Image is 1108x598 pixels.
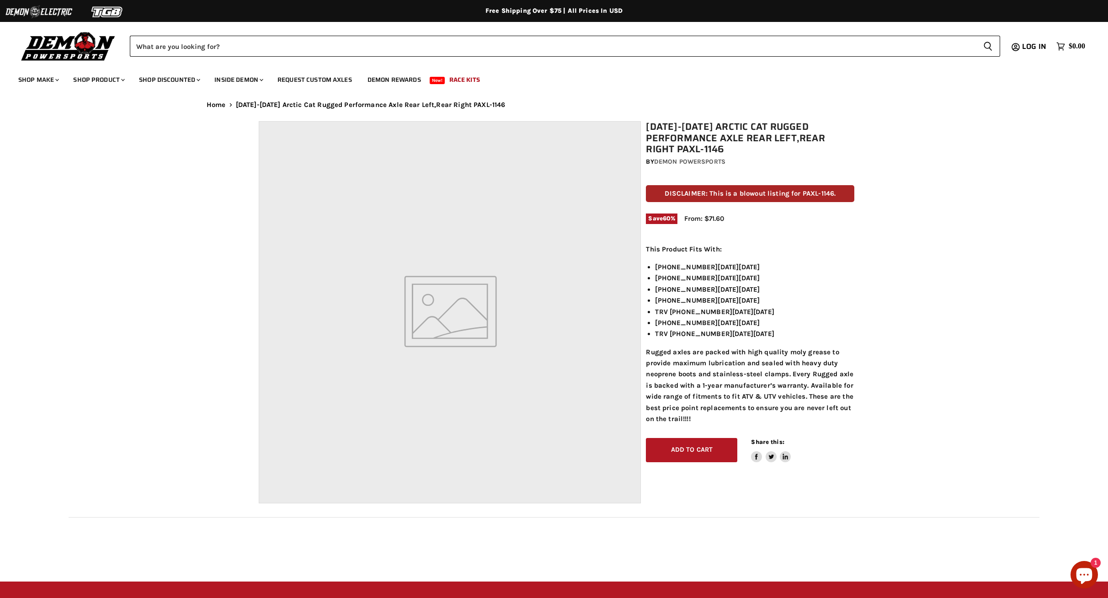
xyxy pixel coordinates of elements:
a: Request Custom Axles [271,70,359,89]
a: $0.00 [1052,40,1090,53]
img: Demon Electric Logo 2 [5,3,73,21]
button: Search [976,36,1000,57]
input: Search [130,36,976,57]
li: TRV [PHONE_NUMBER][DATE][DATE] [655,328,854,339]
div: by [646,157,854,167]
span: 60 [663,215,671,222]
li: [PHONE_NUMBER][DATE][DATE] [655,295,854,306]
a: Shop Product [66,70,130,89]
span: New! [430,77,445,84]
span: Log in [1022,41,1046,52]
form: Product [130,36,1000,57]
img: Demon Powersports [18,30,118,62]
a: Home [207,101,226,109]
img: TGB Logo 2 [73,3,142,21]
inbox-online-store-chat: Shopify online store chat [1068,561,1101,591]
span: From: $71.60 [684,214,724,223]
span: [DATE]-[DATE] Arctic Cat Rugged Performance Axle Rear Left,Rear Right PAXL-1146 [236,101,506,109]
div: Free Shipping Over $75 | All Prices In USD [188,7,920,15]
aside: Share this: [751,438,791,462]
a: Race Kits [442,70,487,89]
nav: Breadcrumbs [188,101,920,109]
p: DISCLAIMER: This is a blowout listing for PAXL-1146. [646,185,854,202]
a: Log in [1018,43,1052,51]
a: Shop Discounted [132,70,206,89]
button: Add to cart [646,438,737,462]
a: Demon Rewards [361,70,428,89]
a: Inside Demon [208,70,269,89]
div: Rugged axles are packed with high quality moly grease to provide maximum lubrication and sealed w... [646,244,854,425]
li: [PHONE_NUMBER][DATE][DATE] [655,317,854,328]
h1: [DATE]-[DATE] Arctic Cat Rugged Performance Axle Rear Left,Rear Right PAXL-1146 [646,121,854,155]
li: TRV [PHONE_NUMBER][DATE][DATE] [655,306,854,317]
span: Save % [646,214,677,224]
a: Shop Make [11,70,64,89]
span: Add to cart [671,446,713,454]
ul: Main menu [11,67,1083,89]
span: $0.00 [1069,42,1085,51]
li: [PHONE_NUMBER][DATE][DATE] [655,262,854,272]
li: [PHONE_NUMBER][DATE][DATE] [655,284,854,295]
p: This Product Fits With: [646,244,854,255]
a: Demon Powersports [654,158,725,166]
li: [PHONE_NUMBER][DATE][DATE] [655,272,854,283]
span: Share this: [751,438,784,445]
